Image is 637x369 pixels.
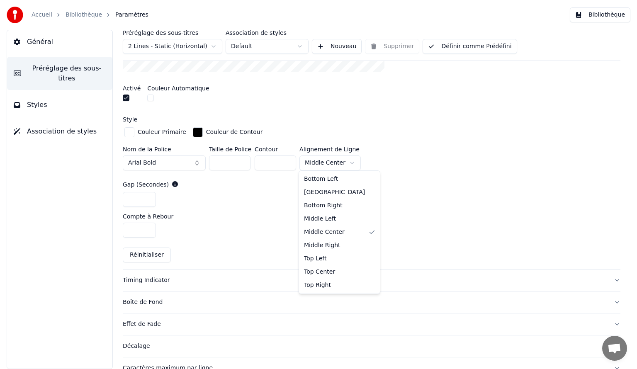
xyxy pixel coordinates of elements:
span: Middle Center [304,228,345,236]
span: Top Center [304,268,335,276]
span: Middle Right [304,241,340,250]
span: Top Right [304,281,331,289]
span: Middle Left [304,215,336,223]
span: Bottom Left [304,175,338,183]
span: Bottom Right [304,201,343,210]
span: [GEOGRAPHIC_DATA] [304,188,365,197]
span: Top Left [304,255,326,263]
